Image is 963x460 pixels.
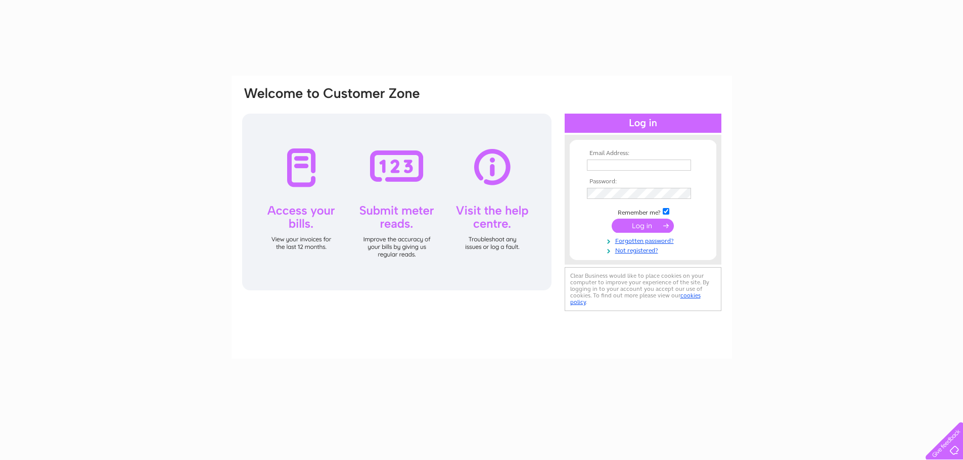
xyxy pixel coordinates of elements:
a: Forgotten password? [587,235,702,245]
th: Password: [584,178,702,185]
td: Remember me? [584,207,702,217]
th: Email Address: [584,150,702,157]
a: cookies policy [570,292,701,305]
div: Clear Business would like to place cookies on your computer to improve your experience of the sit... [565,267,721,311]
input: Submit [612,219,674,233]
a: Not registered? [587,245,702,254]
